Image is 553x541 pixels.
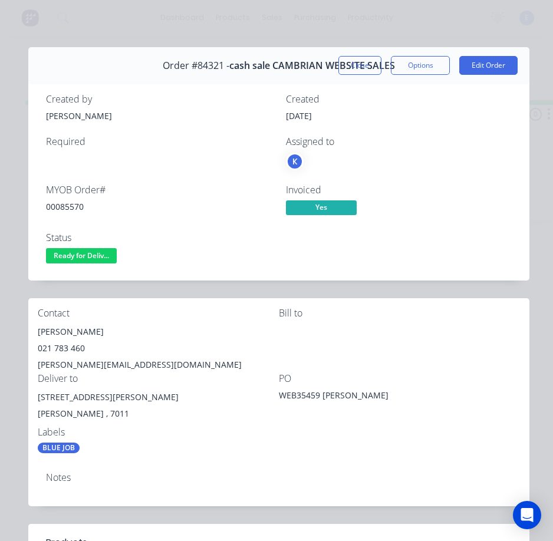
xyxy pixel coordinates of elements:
[38,373,279,384] div: Deliver to
[513,501,541,529] div: Open Intercom Messenger
[286,136,512,147] div: Assigned to
[38,340,279,357] div: 021 783 460
[38,357,279,373] div: [PERSON_NAME][EMAIL_ADDRESS][DOMAIN_NAME]
[46,472,512,483] div: Notes
[391,56,450,75] button: Options
[46,200,272,213] div: 00085570
[286,184,512,196] div: Invoiced
[38,443,80,453] div: BLUE JOB
[229,60,395,71] span: cash sale CAMBRIAN WEBSITE SALES
[286,153,304,170] button: K
[279,389,426,405] div: WEB35459 [PERSON_NAME]
[286,110,312,121] span: [DATE]
[38,389,279,405] div: [STREET_ADDRESS][PERSON_NAME]
[279,373,520,384] div: PO
[38,324,279,373] div: [PERSON_NAME]021 783 460[PERSON_NAME][EMAIL_ADDRESS][DOMAIN_NAME]
[46,94,272,105] div: Created by
[38,324,279,340] div: [PERSON_NAME]
[46,232,272,243] div: Status
[46,136,272,147] div: Required
[46,248,117,266] button: Ready for Deliv...
[46,110,272,122] div: [PERSON_NAME]
[286,200,357,215] span: Yes
[286,94,512,105] div: Created
[38,389,279,427] div: [STREET_ADDRESS][PERSON_NAME][PERSON_NAME] , 7011
[459,56,518,75] button: Edit Order
[38,427,279,438] div: Labels
[38,308,279,319] div: Contact
[163,60,229,71] span: Order #84321 -
[38,405,279,422] div: [PERSON_NAME] , 7011
[46,248,117,263] span: Ready for Deliv...
[46,184,272,196] div: MYOB Order #
[338,56,381,75] button: Close
[279,308,520,319] div: Bill to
